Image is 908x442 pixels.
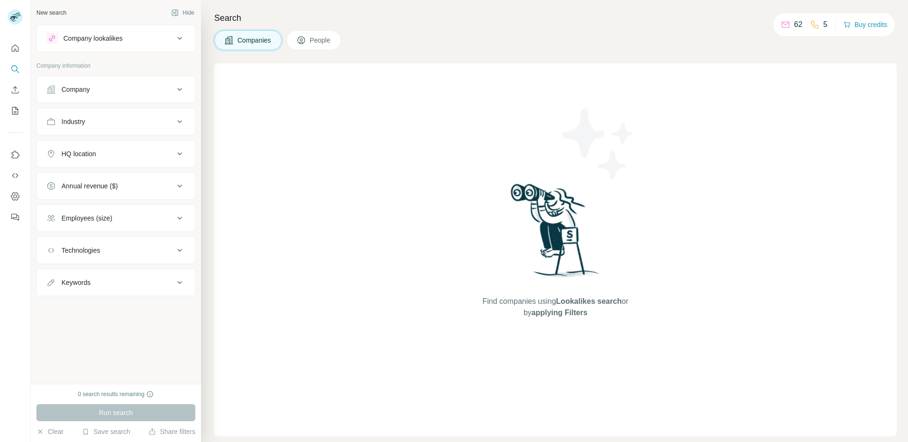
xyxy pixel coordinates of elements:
[37,175,195,197] button: Annual revenue ($)
[36,9,66,17] div: New search
[37,207,195,230] button: Employees (size)
[823,19,828,30] p: 5
[63,34,122,43] div: Company lookalikes
[37,271,195,294] button: Keywords
[61,85,90,94] div: Company
[8,81,23,98] button: Enrich CSV
[37,110,195,133] button: Industry
[8,167,23,184] button: Use Surfe API
[61,246,100,255] div: Technologies
[82,427,130,436] button: Save search
[37,142,195,165] button: HQ location
[61,181,118,191] div: Annual revenue ($)
[237,35,272,45] span: Companies
[61,117,85,126] div: Industry
[8,61,23,78] button: Search
[794,19,803,30] p: 62
[8,40,23,57] button: Quick start
[61,278,90,287] div: Keywords
[214,11,897,25] h4: Search
[61,149,96,159] div: HQ location
[37,27,195,50] button: Company lookalikes
[843,18,887,31] button: Buy credits
[37,78,195,101] button: Company
[532,309,587,317] span: applying Filters
[8,146,23,163] button: Use Surfe on LinkedIn
[78,390,154,398] div: 0 search results remaining
[556,297,622,305] span: Lookalikes search
[37,239,195,262] button: Technologies
[8,102,23,119] button: My lists
[36,62,195,70] p: Company information
[61,213,112,223] div: Employees (size)
[310,35,332,45] span: People
[480,296,631,318] span: Find companies using or by
[8,188,23,205] button: Dashboard
[165,6,201,20] button: Hide
[148,427,195,436] button: Share filters
[556,101,641,186] img: Surfe Illustration - Stars
[8,209,23,226] button: Feedback
[506,181,605,287] img: Surfe Illustration - Woman searching with binoculars
[36,427,63,436] button: Clear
